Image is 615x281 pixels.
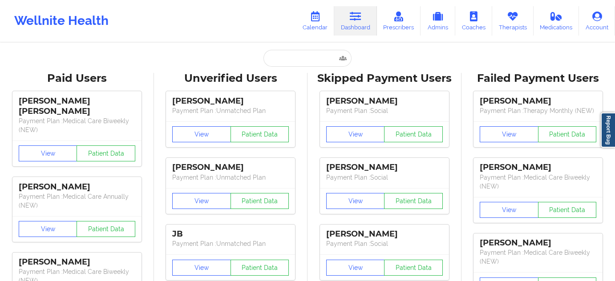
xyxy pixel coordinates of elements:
div: Paid Users [6,72,148,85]
div: Unverified Users [160,72,302,85]
a: Therapists [492,6,534,36]
a: Report Bug [601,112,615,148]
p: Payment Plan : Unmatched Plan [172,106,289,115]
button: Patient Data [77,221,135,237]
div: [PERSON_NAME] [480,96,596,106]
div: [PERSON_NAME] [326,229,443,239]
p: Payment Plan : Unmatched Plan [172,239,289,248]
a: Prescribers [377,6,421,36]
button: View [326,126,385,142]
p: Payment Plan : Social [326,239,443,248]
p: Payment Plan : Social [326,173,443,182]
div: Skipped Payment Users [314,72,455,85]
button: View [480,202,538,218]
button: Patient Data [231,260,289,276]
a: Calendar [296,6,334,36]
button: Patient Data [231,126,289,142]
div: [PERSON_NAME] [326,96,443,106]
p: Payment Plan : Social [326,106,443,115]
div: Failed Payment Users [468,72,609,85]
button: Patient Data [538,126,597,142]
div: [PERSON_NAME] [480,238,596,248]
button: Patient Data [384,260,443,276]
a: Dashboard [334,6,377,36]
div: [PERSON_NAME] [19,182,135,192]
button: Patient Data [384,193,443,209]
div: [PERSON_NAME] [19,257,135,267]
p: Payment Plan : Unmatched Plan [172,173,289,182]
button: Patient Data [231,193,289,209]
button: Patient Data [77,145,135,161]
button: View [326,193,385,209]
button: View [19,221,77,237]
button: View [172,193,231,209]
div: [PERSON_NAME] [326,162,443,173]
div: [PERSON_NAME] [172,96,289,106]
div: JB [172,229,289,239]
p: Payment Plan : Medical Care Biweekly (NEW) [480,248,596,266]
button: View [480,126,538,142]
div: [PERSON_NAME] [480,162,596,173]
a: Medications [534,6,579,36]
a: Admins [421,6,455,36]
p: Payment Plan : Medical Care Biweekly (NEW) [19,116,135,134]
button: Patient Data [384,126,443,142]
p: Payment Plan : Therapy Monthly (NEW) [480,106,596,115]
button: Patient Data [538,202,597,218]
a: Account [579,6,615,36]
button: View [172,126,231,142]
p: Payment Plan : Medical Care Biweekly (NEW) [480,173,596,191]
button: View [326,260,385,276]
button: View [19,145,77,161]
div: [PERSON_NAME] [PERSON_NAME] [19,96,135,116]
div: [PERSON_NAME] [172,162,289,173]
p: Payment Plan : Medical Care Annually (NEW) [19,192,135,210]
a: Coaches [455,6,492,36]
button: View [172,260,231,276]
